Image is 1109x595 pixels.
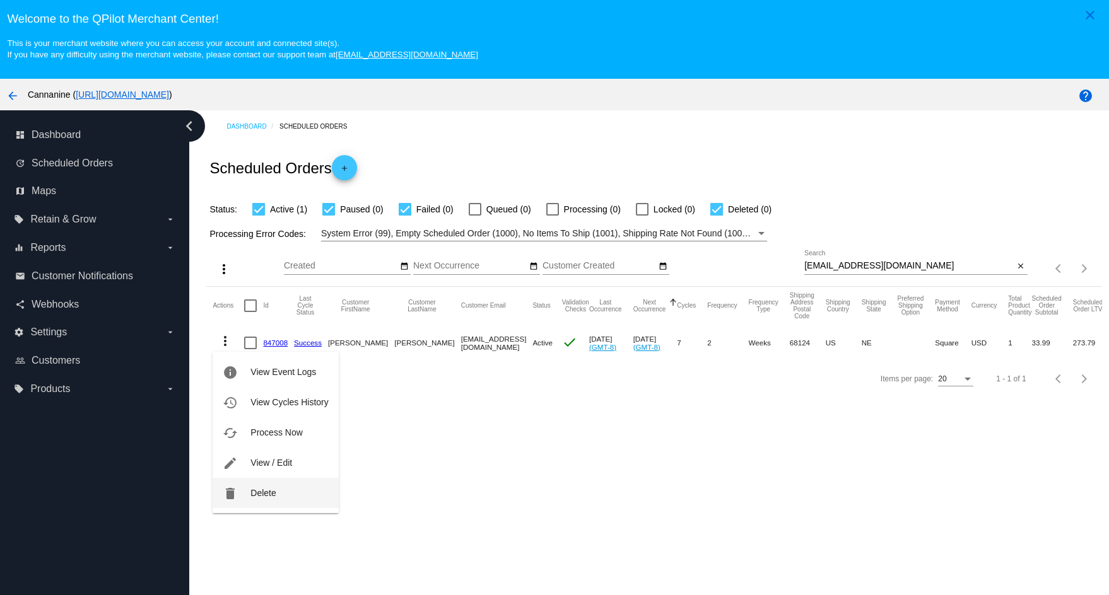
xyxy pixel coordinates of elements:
span: Delete [250,488,276,498]
mat-icon: history [223,395,238,410]
span: View / Edit [250,458,292,468]
span: View Event Logs [250,367,316,377]
mat-icon: edit [223,456,238,471]
span: Process Now [250,427,302,437]
mat-icon: info [223,365,238,380]
mat-icon: delete [223,486,238,501]
span: View Cycles History [250,397,328,407]
mat-icon: cached [223,425,238,441]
